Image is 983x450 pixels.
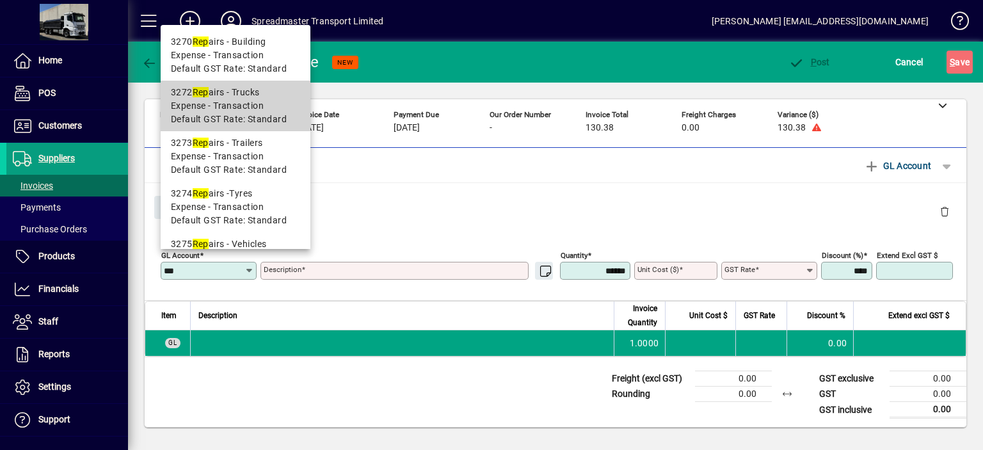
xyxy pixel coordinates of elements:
a: Reports [6,339,128,371]
td: 0.00 [890,402,966,418]
span: ost [788,57,830,67]
button: Profile [211,10,252,33]
td: 0.00 [695,387,772,402]
td: Rounding [605,387,695,402]
span: Home [38,55,62,65]
span: 130.38 [586,123,614,133]
app-page-header-button: Back [128,51,198,74]
span: GL [168,339,177,346]
span: Default GST Rate: Standard [171,163,287,177]
span: - [490,123,492,133]
td: 0.00 [787,330,853,356]
span: Payments [13,202,61,213]
a: Settings [6,371,128,403]
span: Discount % [807,309,845,323]
span: Expense - Transaction [171,150,264,163]
mat-label: Description [264,265,301,274]
span: 0.00 [682,123,699,133]
a: Support [6,404,128,436]
span: S [950,57,955,67]
span: Reports [38,349,70,359]
mat-option: 3275 Repairs - Vehicles [161,232,310,283]
span: Support [38,414,70,424]
div: 3270 airs - Building [171,35,300,49]
span: Invoices [13,181,53,191]
mat-option: 3273 Repairs - Trailers [161,131,310,182]
span: Default GST Rate: Standard [171,214,287,227]
span: Extend excl GST $ [888,309,950,323]
span: Close [159,197,193,218]
div: 3275 airs - Vehicles [171,237,300,251]
a: Home [6,45,128,77]
em: Rep [193,188,209,198]
span: Default GST Rate: Standard [171,113,287,126]
a: Financials [6,273,128,305]
span: Cancel [895,52,923,72]
span: Staff [38,316,58,326]
div: 3272 airs - Trucks [171,86,300,99]
mat-label: Discount (%) [822,251,863,260]
span: Default GST Rate: Standard [171,62,287,76]
em: Rep [193,36,209,47]
em: Rep [193,87,209,97]
span: Purchase Orders [13,224,87,234]
td: 0.00 [890,371,966,387]
mat-label: Extend excl GST $ [877,251,938,260]
span: Expense - Transaction [171,200,264,214]
mat-label: Quantity [561,251,587,260]
div: Spreadmaster Transport Limited [252,11,383,31]
button: Delete [929,196,960,227]
span: [DATE] [298,123,324,133]
app-page-header-button: Delete [929,205,960,217]
span: Item [161,309,177,323]
mat-option: 3270 Repairs - Building [161,30,310,81]
span: POS [38,88,56,98]
td: 0.00 [695,371,772,387]
span: 130.38 [778,123,806,133]
div: Gl Account [145,183,966,230]
span: ave [950,52,970,72]
td: GST [813,387,890,402]
mat-option: 3272 Repairs - Trucks [161,81,310,131]
a: Payments [6,197,128,218]
mat-label: GST rate [724,265,755,274]
span: Suppliers [38,153,75,163]
span: NEW [337,58,353,67]
button: Save [947,51,973,74]
mat-label: Unit Cost ($) [637,265,679,274]
mat-option: 3274 Repairs -Tyres [161,182,310,232]
span: Back [141,57,184,67]
button: Cancel [892,51,927,74]
mat-label: GL Account [161,251,200,260]
button: Post [785,51,833,74]
em: Rep [193,239,209,249]
a: Customers [6,110,128,142]
a: Staff [6,306,128,338]
td: GST inclusive [813,402,890,418]
span: [DATE] [394,123,420,133]
span: GST Rate [744,309,775,323]
span: P [811,57,817,67]
span: Expense - Transaction [171,99,264,113]
span: Unit Cost $ [689,309,728,323]
a: Invoices [6,175,128,197]
span: Settings [38,382,71,392]
span: Invoice Quantity [622,301,657,330]
button: Close [154,196,198,219]
a: Knowledge Base [941,3,967,44]
td: Freight (excl GST) [605,371,695,387]
div: 3273 airs - Trailers [171,136,300,150]
em: Rep [193,138,209,148]
span: Description [198,309,237,323]
app-page-header-button: Close [151,201,201,213]
div: [PERSON_NAME] [EMAIL_ADDRESS][DOMAIN_NAME] [712,11,929,31]
a: Products [6,241,128,273]
span: Customers [38,120,82,131]
span: Financials [38,284,79,294]
td: GST exclusive [813,371,890,387]
a: POS [6,77,128,109]
td: 1.0000 [614,330,665,356]
button: Add [170,10,211,33]
span: Expense - Transaction [171,49,264,62]
button: Back [138,51,188,74]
